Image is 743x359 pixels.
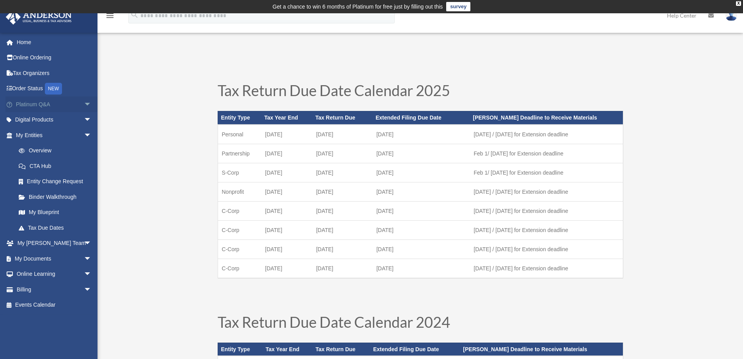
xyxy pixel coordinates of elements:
[372,259,470,278] td: [DATE]
[218,111,261,124] th: Entity Type
[312,343,370,356] th: Tax Return Due
[261,220,312,239] td: [DATE]
[312,144,372,163] td: [DATE]
[218,125,261,144] td: Personal
[261,144,312,163] td: [DATE]
[312,239,372,259] td: [DATE]
[5,81,103,97] a: Order StatusNEW
[470,163,623,182] td: Feb 1/ [DATE] for Extension deadline
[5,282,103,297] a: Billingarrow_drop_down
[11,158,103,174] a: CTA Hub
[312,259,372,278] td: [DATE]
[372,125,470,144] td: [DATE]
[218,239,261,259] td: C-Corp
[372,163,470,182] td: [DATE]
[470,111,623,124] th: [PERSON_NAME] Deadline to Receive Materials
[105,11,115,20] i: menu
[312,163,372,182] td: [DATE]
[262,343,312,356] th: Tax Year End
[370,343,460,356] th: Extended Filing Due Date
[84,282,99,298] span: arrow_drop_down
[470,220,623,239] td: [DATE] / [DATE] for Extension deadline
[218,182,261,201] td: Nonprofit
[11,174,103,189] a: Entity Change Request
[218,343,262,356] th: Entity Type
[261,201,312,220] td: [DATE]
[5,96,103,112] a: Platinum Q&Aarrow_drop_down
[372,201,470,220] td: [DATE]
[5,236,103,251] a: My [PERSON_NAME] Teamarrow_drop_down
[261,182,312,201] td: [DATE]
[45,83,62,95] div: NEW
[312,125,372,144] td: [DATE]
[470,259,623,278] td: [DATE] / [DATE] for Extension deadline
[5,112,103,128] a: Digital Productsarrow_drop_down
[218,201,261,220] td: C-Corp
[5,297,103,313] a: Events Calendar
[218,314,623,333] h1: Tax Return Due Date Calendar 2024
[84,96,99,113] span: arrow_drop_down
[372,220,470,239] td: [DATE]
[5,251,103,266] a: My Documentsarrow_drop_down
[312,182,372,201] td: [DATE]
[5,34,103,50] a: Home
[218,259,261,278] td: C-Corp
[11,220,99,236] a: Tax Due Dates
[470,125,623,144] td: [DATE] / [DATE] for Extension deadline
[470,144,623,163] td: Feb 1/ [DATE] for Extension deadline
[84,236,99,252] span: arrow_drop_down
[261,163,312,182] td: [DATE]
[372,144,470,163] td: [DATE]
[5,127,103,143] a: My Entitiesarrow_drop_down
[11,143,103,159] a: Overview
[218,163,261,182] td: S-Corp
[84,112,99,128] span: arrow_drop_down
[105,14,115,20] a: menu
[5,65,103,81] a: Tax Organizers
[446,2,470,11] a: survey
[312,220,372,239] td: [DATE]
[11,189,103,205] a: Binder Walkthrough
[261,125,312,144] td: [DATE]
[736,1,741,6] div: close
[84,266,99,282] span: arrow_drop_down
[84,127,99,143] span: arrow_drop_down
[312,201,372,220] td: [DATE]
[725,10,737,21] img: User Pic
[372,111,470,124] th: Extended Filing Due Date
[218,220,261,239] td: C-Corp
[372,239,470,259] td: [DATE]
[218,144,261,163] td: Partnership
[4,9,74,25] img: Anderson Advisors Platinum Portal
[372,182,470,201] td: [DATE]
[470,201,623,220] td: [DATE] / [DATE] for Extension deadline
[273,2,443,11] div: Get a chance to win 6 months of Platinum for free just by filling out this
[5,50,103,66] a: Online Ordering
[261,111,312,124] th: Tax Year End
[470,182,623,201] td: [DATE] / [DATE] for Extension deadline
[261,259,312,278] td: [DATE]
[218,83,623,102] h1: Tax Return Due Date Calendar 2025
[460,343,623,356] th: [PERSON_NAME] Deadline to Receive Materials
[130,11,139,19] i: search
[261,239,312,259] td: [DATE]
[5,266,103,282] a: Online Learningarrow_drop_down
[11,205,103,220] a: My Blueprint
[312,111,372,124] th: Tax Return Due
[470,239,623,259] td: [DATE] / [DATE] for Extension deadline
[84,251,99,267] span: arrow_drop_down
